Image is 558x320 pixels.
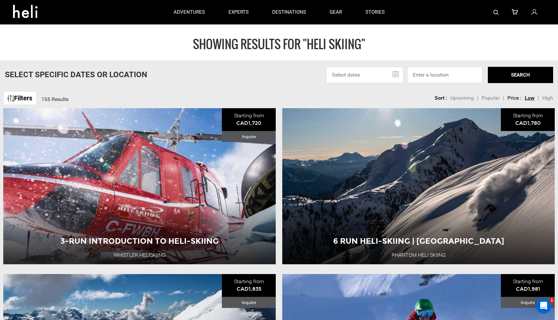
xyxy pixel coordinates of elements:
[174,9,205,16] p: adventures
[8,95,14,102] img: btn-icon.svg
[482,95,500,101] span: Popular
[272,9,306,16] p: destinations
[326,67,403,83] input: Select dates
[538,95,539,102] li: |
[3,91,37,105] a: Filters
[536,298,551,313] iframe: Intercom live chat
[488,67,553,83] button: SEARCH
[549,298,554,303] span: 1
[450,95,474,101] span: Upcoming
[228,9,249,16] p: experts
[542,95,553,101] span: High
[407,67,482,83] input: Enter a location
[493,10,499,15] img: search-bar-icon.svg
[41,96,69,102] span: 155 Results
[507,95,521,102] li: Price :
[503,95,504,102] li: |
[525,95,535,101] span: Low
[435,95,447,102] li: Sort :
[477,95,478,102] li: |
[5,69,147,80] p: Select Specific Dates Or Location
